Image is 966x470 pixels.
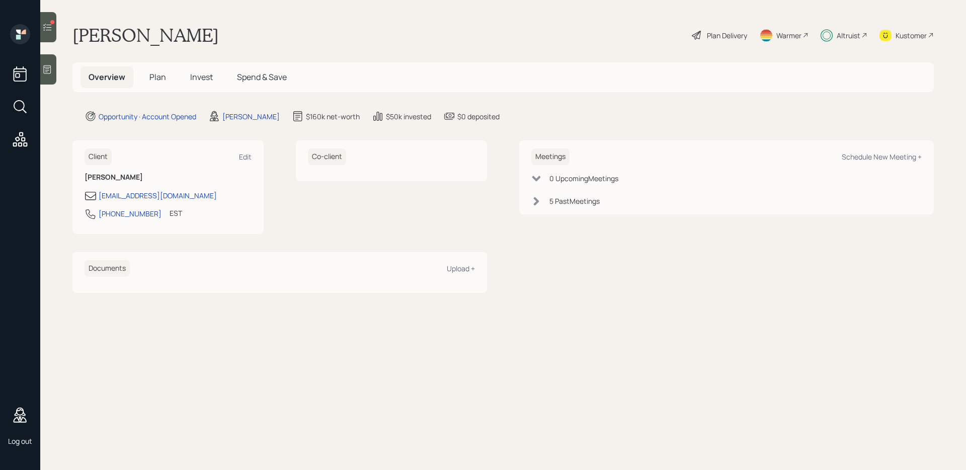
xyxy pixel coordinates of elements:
[149,71,166,83] span: Plan
[99,208,162,219] div: [PHONE_NUMBER]
[85,173,252,182] h6: [PERSON_NAME]
[776,30,801,41] div: Warmer
[170,208,182,218] div: EST
[222,111,280,122] div: [PERSON_NAME]
[89,71,125,83] span: Overview
[99,111,196,122] div: Opportunity · Account Opened
[549,196,600,206] div: 5 Past Meeting s
[85,148,112,165] h6: Client
[837,30,860,41] div: Altruist
[457,111,500,122] div: $0 deposited
[447,264,475,273] div: Upload +
[896,30,927,41] div: Kustomer
[190,71,213,83] span: Invest
[237,71,287,83] span: Spend & Save
[85,260,130,277] h6: Documents
[386,111,431,122] div: $50k invested
[8,436,32,446] div: Log out
[308,148,346,165] h6: Co-client
[99,190,217,201] div: [EMAIL_ADDRESS][DOMAIN_NAME]
[72,24,219,46] h1: [PERSON_NAME]
[549,173,618,184] div: 0 Upcoming Meeting s
[239,152,252,162] div: Edit
[842,152,922,162] div: Schedule New Meeting +
[306,111,360,122] div: $160k net-worth
[707,30,747,41] div: Plan Delivery
[531,148,570,165] h6: Meetings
